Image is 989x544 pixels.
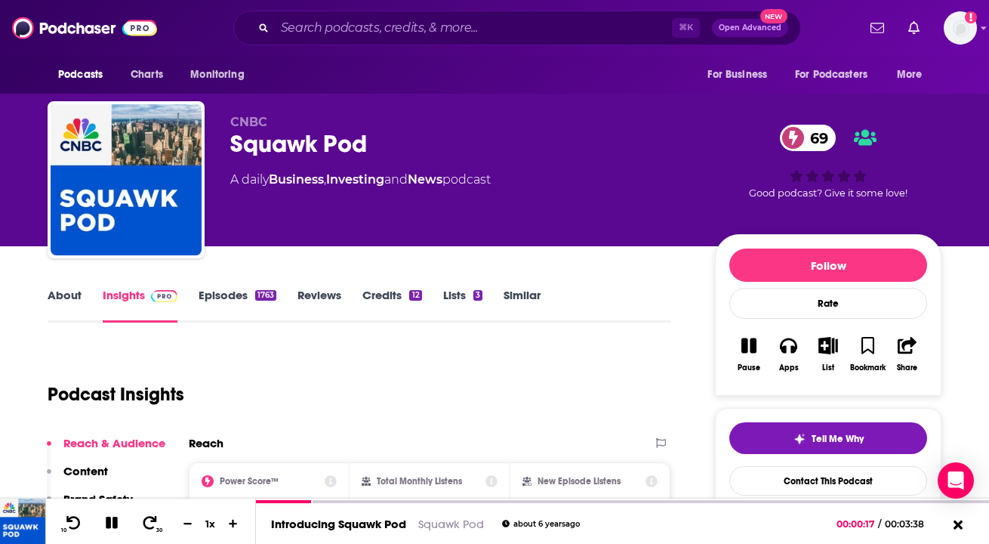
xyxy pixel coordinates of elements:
div: A daily podcast [230,171,491,189]
button: Show profile menu [944,11,977,45]
div: 3 [473,290,482,301]
h2: Power Score™ [220,476,279,487]
p: Reach & Audience [63,436,165,450]
div: List [822,363,834,372]
div: Rate [729,288,927,319]
span: 69 [795,125,836,151]
button: List [809,327,848,382]
p: Content [63,464,108,478]
img: Podchaser Pro [151,290,177,302]
div: about 6 years ago [502,520,580,528]
div: Share [897,363,917,372]
a: Business [269,172,324,187]
button: Reach & Audience [47,436,165,464]
span: Podcasts [58,64,103,85]
div: Pause [738,363,760,372]
span: Good podcast? Give it some love! [749,187,907,199]
span: ⌘ K [672,18,700,38]
div: Apps [779,363,799,372]
button: Brand Safety [47,492,133,520]
a: 69 [780,125,836,151]
span: Tell Me Why [812,433,864,445]
span: New [760,9,787,23]
a: InsightsPodchaser Pro [103,288,177,323]
h2: Total Monthly Listens [377,476,462,487]
button: Open AdvancedNew [712,19,788,37]
img: Podchaser - Follow, Share and Rate Podcasts [12,14,157,42]
a: About [48,288,82,323]
a: Credits12 [362,288,421,323]
div: Bookmark [850,363,886,372]
a: News [408,172,442,187]
button: open menu [180,60,263,89]
span: For Business [707,64,767,85]
span: Charts [131,64,163,85]
p: Brand Safety [63,492,133,506]
button: Follow [729,249,927,282]
img: Squawk Pod [51,104,202,255]
a: Show notifications dropdown [902,15,926,41]
button: Content [47,464,108,492]
h1: Podcast Insights [48,383,184,406]
button: Share [888,327,927,382]
button: open menu [48,60,122,89]
svg: Add a profile image [965,11,977,23]
span: / [878,518,881,530]
div: 1763 [255,290,276,301]
a: Lists3 [443,288,482,323]
span: 10 [61,527,66,533]
span: Monitoring [190,64,244,85]
button: Apps [769,327,808,382]
img: User Profile [944,11,977,45]
a: Squawk Pod [418,517,484,531]
span: CNBC [230,115,267,129]
a: Charts [121,60,172,89]
button: open menu [785,60,889,89]
span: 00:00:17 [836,518,878,530]
a: Similar [504,288,541,323]
div: 1 x [198,518,223,530]
div: 12 [409,290,421,301]
div: Search podcasts, credits, & more... [233,11,801,45]
a: Episodes1763 [199,288,276,323]
a: Reviews [297,288,341,323]
a: Show notifications dropdown [864,15,890,41]
button: open menu [886,60,941,89]
a: Contact This Podcast [729,466,927,496]
span: 00:03:38 [881,518,939,530]
span: Open Advanced [719,24,781,32]
button: 30 [137,515,165,533]
input: Search podcasts, credits, & more... [275,16,672,40]
span: 30 [156,527,162,533]
button: 10 [58,515,87,533]
span: , [324,172,326,187]
a: Investing [326,172,384,187]
span: More [897,64,923,85]
a: Introducing Squawk Pod [271,517,406,531]
span: For Podcasters [795,64,867,85]
h2: New Episode Listens [538,476,621,487]
button: Bookmark [848,327,887,382]
img: tell me why sparkle [793,433,806,445]
button: Pause [729,327,769,382]
div: Open Intercom Messenger [938,462,974,499]
div: 69Good podcast? Give it some love! [715,115,941,209]
h2: Reach [189,436,223,450]
button: open menu [697,60,786,89]
span: Logged in as Ruth_Nebius [944,11,977,45]
button: tell me why sparkleTell Me Why [729,422,927,454]
span: and [384,172,408,187]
